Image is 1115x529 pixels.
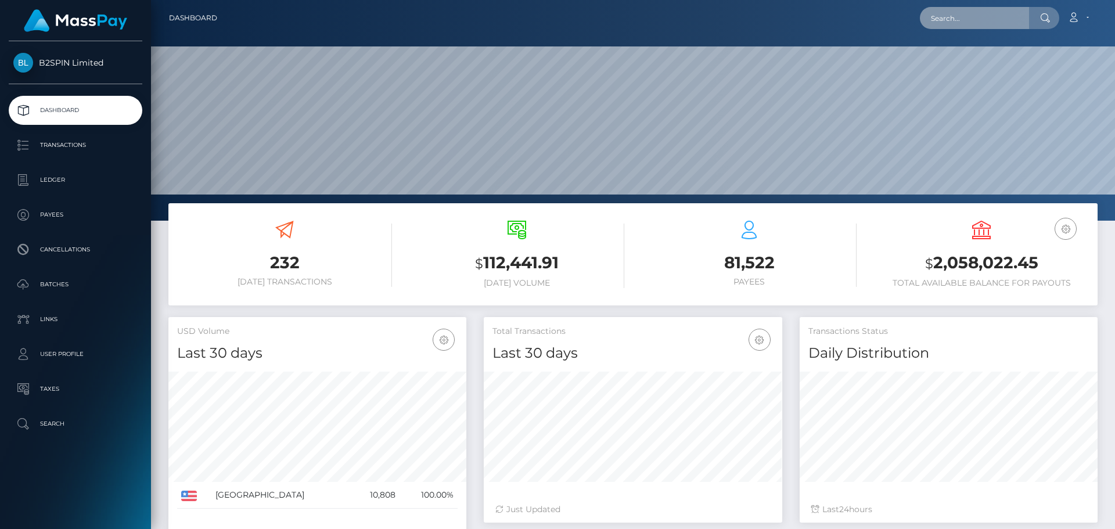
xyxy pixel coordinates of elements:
[13,276,138,293] p: Batches
[13,415,138,433] p: Search
[9,340,142,369] a: User Profile
[642,251,857,274] h3: 81,522
[925,255,933,272] small: $
[874,278,1089,288] h6: Total Available Balance for Payouts
[177,277,392,287] h6: [DATE] Transactions
[13,346,138,363] p: User Profile
[642,277,857,287] h6: Payees
[9,131,142,160] a: Transactions
[9,375,142,404] a: Taxes
[13,380,138,398] p: Taxes
[13,311,138,328] p: Links
[409,251,624,275] h3: 112,441.91
[177,343,458,364] h4: Last 30 days
[13,136,138,154] p: Transactions
[492,326,773,337] h5: Total Transactions
[409,278,624,288] h6: [DATE] Volume
[13,53,33,73] img: B2SPIN Limited
[920,7,1029,29] input: Search...
[9,235,142,264] a: Cancellations
[9,57,142,68] span: B2SPIN Limited
[351,482,399,509] td: 10,808
[811,503,1086,516] div: Last hours
[9,270,142,299] a: Batches
[177,251,392,274] h3: 232
[492,343,773,364] h4: Last 30 days
[808,326,1089,337] h5: Transactions Status
[169,6,217,30] a: Dashboard
[874,251,1089,275] h3: 2,058,022.45
[177,326,458,337] h5: USD Volume
[839,504,849,514] span: 24
[211,482,351,509] td: [GEOGRAPHIC_DATA]
[808,343,1089,364] h4: Daily Distribution
[24,9,127,32] img: MassPay Logo
[9,409,142,438] a: Search
[495,503,770,516] div: Just Updated
[9,305,142,334] a: Links
[13,171,138,189] p: Ledger
[475,255,483,272] small: $
[9,200,142,229] a: Payees
[181,491,197,501] img: US.png
[9,96,142,125] a: Dashboard
[400,482,458,509] td: 100.00%
[9,165,142,195] a: Ledger
[13,206,138,224] p: Payees
[13,241,138,258] p: Cancellations
[13,102,138,119] p: Dashboard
